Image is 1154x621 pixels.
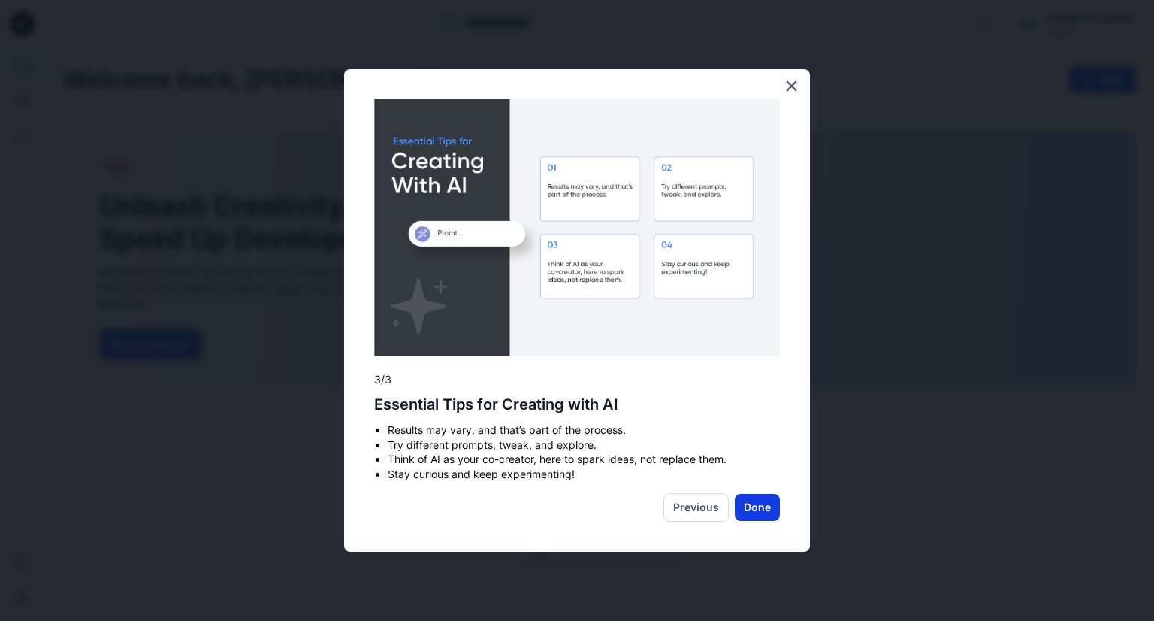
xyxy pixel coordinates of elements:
[388,452,780,467] li: Think of AI as your co-creator, here to spark ideas, not replace them.
[388,467,780,482] li: Stay curious and keep experimenting!
[388,438,780,453] li: Try different prompts, tweak, and explore.
[374,395,780,413] h2: Essential Tips for Creating with AI
[784,74,799,98] button: Close
[374,372,780,387] p: 3/3
[663,493,729,522] button: Previous
[388,423,780,438] li: Results may vary, and that’s part of the process.
[735,494,780,521] button: Done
